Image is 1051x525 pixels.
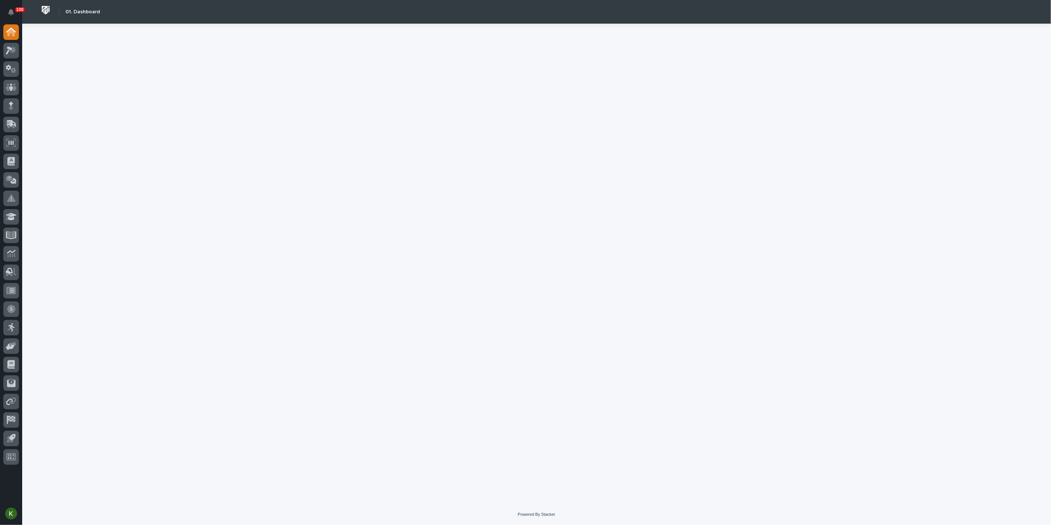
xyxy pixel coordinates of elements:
[16,7,24,12] p: 100
[9,9,19,21] div: Notifications100
[3,4,19,20] button: Notifications
[3,506,19,521] button: users-avatar
[518,512,555,517] a: Powered By Stacker
[39,3,52,17] img: Workspace Logo
[65,9,100,15] h2: 01. Dashboard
